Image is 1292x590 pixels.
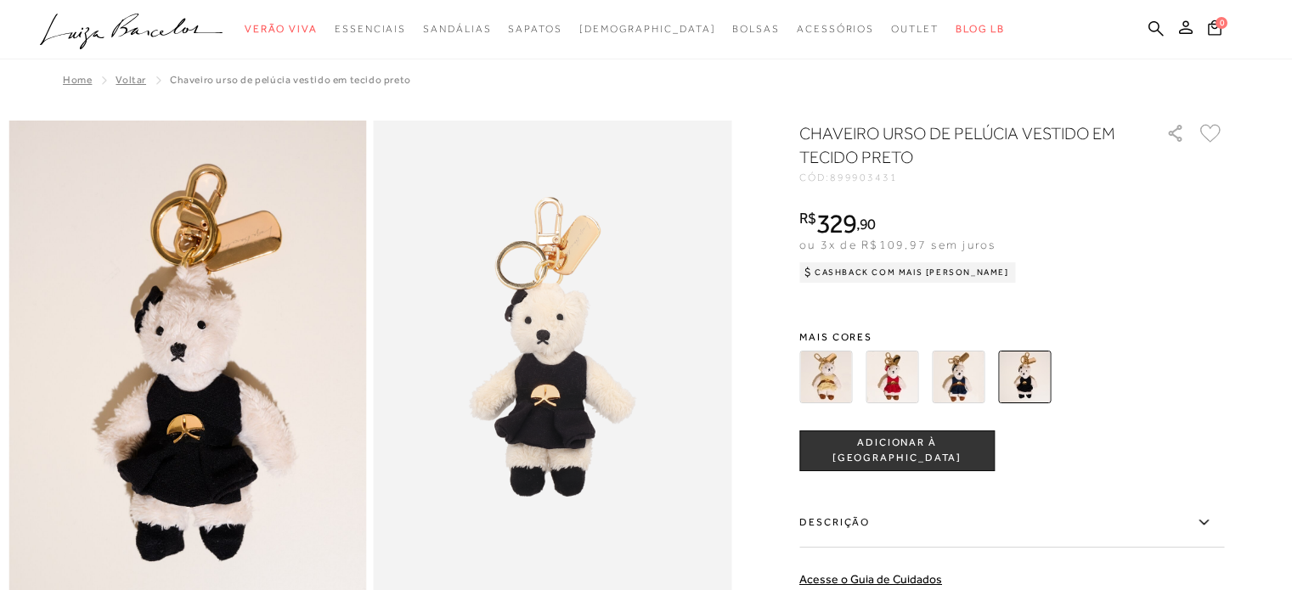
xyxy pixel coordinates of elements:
[866,351,918,403] img: CHAVEIRO URSO DE PELÚCIA VESTIDO EM TECIDO BLUSH
[799,572,942,586] a: Acesse o Guia de Cuidados
[860,215,876,233] span: 90
[891,23,939,35] span: Outlet
[891,14,939,45] a: noSubCategoriesText
[732,14,780,45] a: noSubCategoriesText
[170,74,411,86] span: CHAVEIRO URSO DE PELÚCIA VESTIDO EM TECIDO PRETO
[579,23,716,35] span: [DEMOGRAPHIC_DATA]
[956,14,1005,45] a: BLOG LB
[799,351,852,403] img: CHAVEIRO URSO DE PELÚCIA VESTIDO EM TECIDO AMARELO
[932,351,985,403] img: CHAVEIRO URSO DE PELÚCIA VESTIDO EM TECIDO JEANS
[1216,17,1227,29] span: 0
[423,23,491,35] span: Sandálias
[797,23,874,35] span: Acessórios
[800,435,994,465] span: ADICIONAR À [GEOGRAPHIC_DATA]
[335,23,406,35] span: Essenciais
[1203,19,1227,42] button: 0
[245,23,318,35] span: Verão Viva
[116,74,146,86] a: Voltar
[799,262,1016,283] div: Cashback com Mais [PERSON_NAME]
[830,171,898,183] span: 899903431
[335,14,406,45] a: noSubCategoriesText
[799,332,1224,342] span: Mais cores
[799,211,816,226] i: R$
[579,14,716,45] a: noSubCategoriesText
[797,14,874,45] a: noSubCategoriesText
[63,74,92,86] a: Home
[799,498,1224,548] label: Descrição
[956,23,1005,35] span: BLOG LB
[799,430,995,471] button: ADICIONAR À [GEOGRAPHIC_DATA]
[998,351,1051,403] img: CHAVEIRO URSO DE PELÚCIA VESTIDO EM TECIDO PRETO
[816,208,856,239] span: 329
[799,172,1139,183] div: CÓD:
[799,121,1118,169] h1: CHAVEIRO URSO DE PELÚCIA VESTIDO EM TECIDO PRETO
[423,14,491,45] a: noSubCategoriesText
[508,23,561,35] span: Sapatos
[856,216,876,232] i: ,
[245,14,318,45] a: noSubCategoriesText
[799,238,996,251] span: ou 3x de R$109,97 sem juros
[732,23,780,35] span: Bolsas
[508,14,561,45] a: noSubCategoriesText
